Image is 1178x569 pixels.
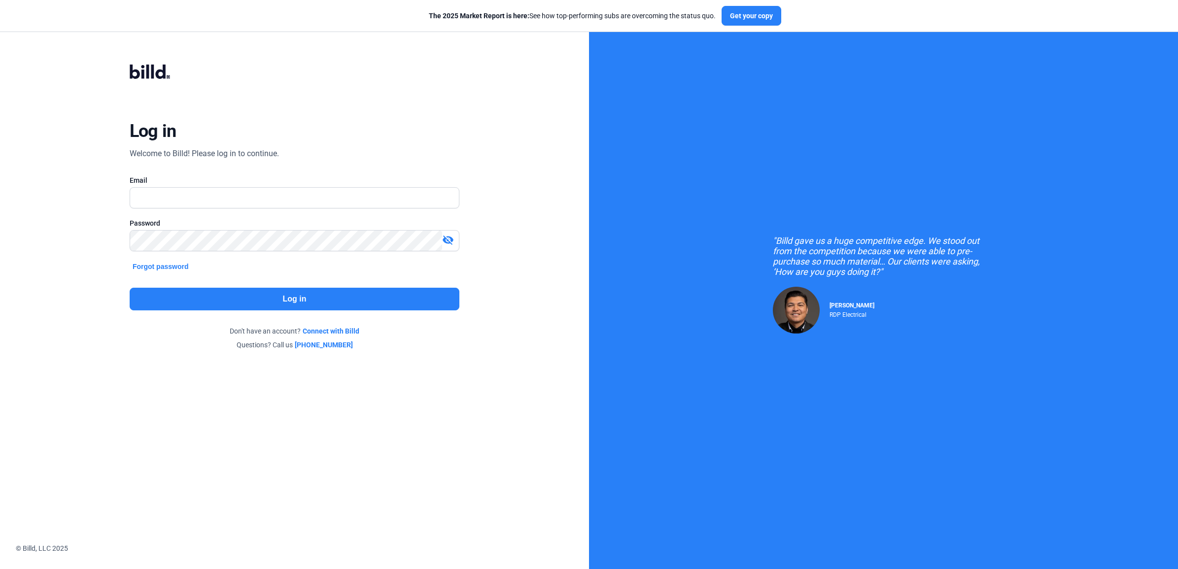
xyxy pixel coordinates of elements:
button: Get your copy [722,6,781,26]
div: RDP Electrical [830,309,874,318]
button: Forgot password [130,261,192,272]
div: Email [130,175,459,185]
div: Password [130,218,459,228]
div: See how top-performing subs are overcoming the status quo. [429,11,716,21]
div: Don't have an account? [130,326,459,336]
a: Connect with Billd [303,326,359,336]
div: Welcome to Billd! Please log in to continue. [130,148,279,160]
button: Log in [130,288,459,310]
span: [PERSON_NAME] [830,302,874,309]
img: Raul Pacheco [773,287,820,334]
a: [PHONE_NUMBER] [295,340,353,350]
mat-icon: visibility_off [442,234,454,246]
div: "Billd gave us a huge competitive edge. We stood out from the competition because we were able to... [773,235,995,277]
span: The 2025 Market Report is here: [429,12,529,20]
div: Log in [130,120,176,142]
div: Questions? Call us [130,340,459,350]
